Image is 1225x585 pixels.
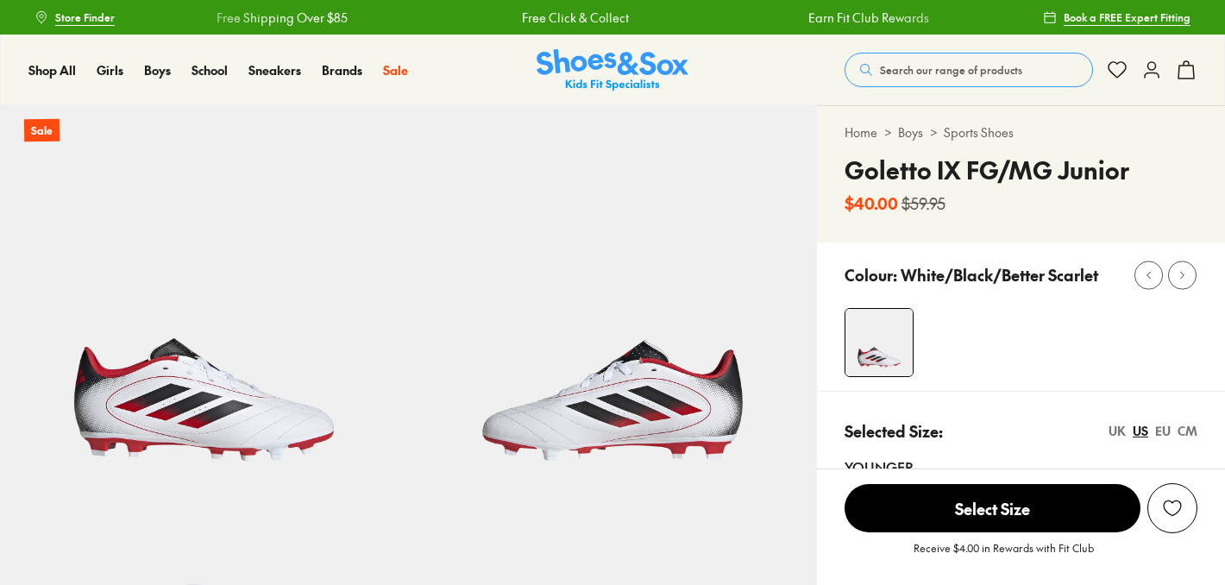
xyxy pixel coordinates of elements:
[845,192,898,215] b: $40.00
[1178,422,1197,440] div: CM
[1155,422,1171,440] div: EU
[537,49,688,91] img: SNS_Logo_Responsive.svg
[845,53,1093,87] button: Search our range of products
[845,483,1140,533] button: Select Size
[808,9,929,27] a: Earn Fit Club Rewards
[880,62,1022,78] span: Search our range of products
[1043,2,1190,33] a: Book a FREE Expert Fitting
[408,105,816,513] img: 5-524427_1
[322,61,362,79] a: Brands
[845,419,943,443] p: Selected Size:
[248,61,301,79] a: Sneakers
[35,2,115,33] a: Store Finder
[845,456,1197,477] div: Younger
[845,309,913,376] img: 4-524426_1
[845,123,877,142] a: Home
[901,263,1098,286] p: White/Black/Better Scarlet
[217,9,348,27] a: Free Shipping Over $85
[914,540,1094,571] p: Receive $4.00 in Rewards with Fit Club
[1109,422,1126,440] div: UK
[522,9,629,27] a: Free Click & Collect
[898,123,923,142] a: Boys
[1133,422,1148,440] div: US
[97,61,123,79] a: Girls
[944,123,1014,142] a: Sports Shoes
[537,49,688,91] a: Shoes & Sox
[28,61,76,79] a: Shop All
[192,61,228,79] a: School
[845,152,1129,188] h4: Goletto IX FG/MG Junior
[144,61,171,79] a: Boys
[1064,9,1190,25] span: Book a FREE Expert Fitting
[845,484,1140,532] span: Select Size
[901,192,945,215] s: $59.95
[383,61,408,79] a: Sale
[1147,483,1197,533] button: Add to Wishlist
[845,123,1197,142] div: > >
[845,263,897,286] p: Colour:
[55,9,115,25] span: Store Finder
[24,119,60,142] p: Sale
